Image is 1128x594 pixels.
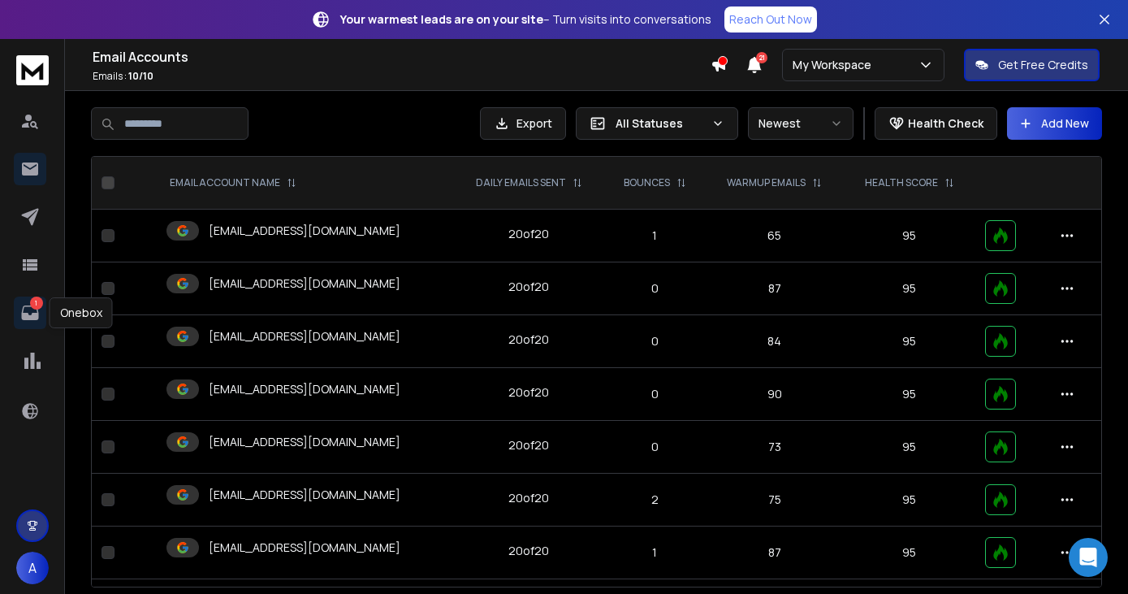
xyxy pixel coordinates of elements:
[616,115,705,132] p: All Statuses
[209,275,400,292] p: [EMAIL_ADDRESS][DOMAIN_NAME]
[724,7,817,33] a: Reach Out Now
[508,384,549,401] div: 20 of 20
[209,381,400,397] p: [EMAIL_ADDRESS][DOMAIN_NAME]
[706,368,844,421] td: 90
[93,70,711,83] p: Emails :
[793,57,878,73] p: My Workspace
[844,421,975,474] td: 95
[614,228,695,244] p: 1
[508,226,549,242] div: 20 of 20
[93,47,711,67] h1: Email Accounts
[614,333,695,349] p: 0
[844,368,975,421] td: 95
[624,176,670,189] p: BOUNCES
[875,107,997,140] button: Health Check
[844,210,975,262] td: 95
[998,57,1088,73] p: Get Free Credits
[706,262,844,315] td: 87
[844,315,975,368] td: 95
[844,262,975,315] td: 95
[614,439,695,455] p: 0
[865,176,938,189] p: HEALTH SCORE
[30,297,43,310] p: 1
[908,115,983,132] p: Health Check
[1007,107,1102,140] button: Add New
[476,176,566,189] p: DAILY EMAILS SENT
[508,437,549,453] div: 20 of 20
[706,474,844,527] td: 75
[340,11,543,27] strong: Your warmest leads are on your site
[508,543,549,559] div: 20 of 20
[756,52,767,63] span: 21
[340,11,711,28] p: – Turn visits into conversations
[508,490,549,506] div: 20 of 20
[964,49,1100,81] button: Get Free Credits
[50,297,113,328] div: Onebox
[706,210,844,262] td: 65
[128,69,153,83] span: 10 / 10
[209,487,400,503] p: [EMAIL_ADDRESS][DOMAIN_NAME]
[844,474,975,527] td: 95
[748,107,854,140] button: Newest
[508,279,549,295] div: 20 of 20
[706,421,844,474] td: 73
[209,434,400,450] p: [EMAIL_ADDRESS][DOMAIN_NAME]
[480,107,566,140] button: Export
[706,315,844,368] td: 84
[16,55,49,85] img: logo
[209,328,400,345] p: [EMAIL_ADDRESS][DOMAIN_NAME]
[614,386,695,402] p: 0
[614,544,695,561] p: 1
[614,280,695,297] p: 0
[844,527,975,579] td: 95
[170,176,296,189] div: EMAIL ACCOUNT NAME
[209,223,400,239] p: [EMAIL_ADDRESS][DOMAIN_NAME]
[16,552,49,584] button: A
[508,332,549,348] div: 20 of 20
[706,527,844,579] td: 87
[14,297,46,329] a: 1
[1069,538,1108,577] div: Open Intercom Messenger
[614,492,695,508] p: 2
[729,11,812,28] p: Reach Out Now
[727,176,806,189] p: WARMUP EMAILS
[209,540,400,556] p: [EMAIL_ADDRESS][DOMAIN_NAME]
